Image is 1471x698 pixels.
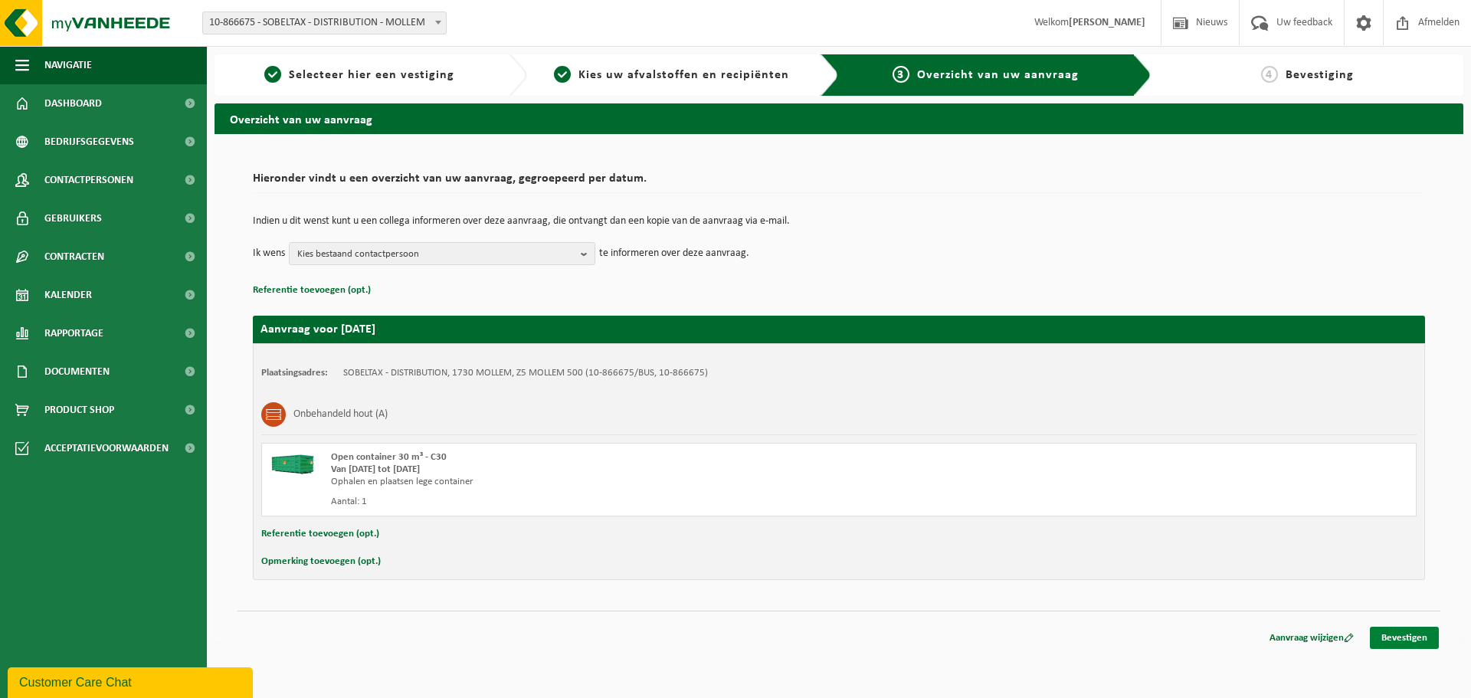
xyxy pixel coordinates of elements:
span: Contactpersonen [44,161,133,199]
div: Aantal: 1 [331,496,900,508]
p: Indien u dit wenst kunt u een collega informeren over deze aanvraag, die ontvangt dan een kopie v... [253,216,1425,227]
p: te informeren over deze aanvraag. [599,242,749,265]
button: Kies bestaand contactpersoon [289,242,595,265]
span: 10-866675 - SOBELTAX - DISTRIBUTION - MOLLEM [203,12,446,34]
td: SOBELTAX - DISTRIBUTION, 1730 MOLLEM, Z5 MOLLEM 500 (10-866675/BUS, 10-866675) [343,367,708,379]
span: Contracten [44,238,104,276]
span: Selecteer hier een vestiging [289,69,454,81]
strong: Aanvraag voor [DATE] [260,323,375,336]
span: Rapportage [44,314,103,352]
span: Navigatie [44,46,92,84]
span: Open container 30 m³ - C30 [331,452,447,462]
h2: Hieronder vindt u een overzicht van uw aanvraag, gegroepeerd per datum. [253,172,1425,193]
span: Acceptatievoorwaarden [44,429,169,467]
span: Bevestiging [1286,69,1354,81]
h3: Onbehandeld hout (A) [293,402,388,427]
span: 1 [264,66,281,83]
span: 3 [893,66,909,83]
span: 2 [554,66,571,83]
button: Referentie toevoegen (opt.) [253,280,371,300]
a: 2Kies uw afvalstoffen en recipiënten [535,66,809,84]
span: Kies bestaand contactpersoon [297,243,575,266]
a: Aanvraag wijzigen [1258,627,1365,649]
span: Kies uw afvalstoffen en recipiënten [578,69,789,81]
span: Overzicht van uw aanvraag [917,69,1079,81]
button: Opmerking toevoegen (opt.) [261,552,381,572]
a: Bevestigen [1370,627,1439,649]
button: Referentie toevoegen (opt.) [261,524,379,544]
span: Kalender [44,276,92,314]
strong: Plaatsingsadres: [261,368,328,378]
strong: [PERSON_NAME] [1069,17,1145,28]
strong: Van [DATE] tot [DATE] [331,464,420,474]
iframe: chat widget [8,664,256,698]
span: Gebruikers [44,199,102,238]
span: Dashboard [44,84,102,123]
h2: Overzicht van uw aanvraag [215,103,1463,133]
div: Ophalen en plaatsen lege container [331,476,900,488]
span: Product Shop [44,391,114,429]
span: 4 [1261,66,1278,83]
span: 10-866675 - SOBELTAX - DISTRIBUTION - MOLLEM [202,11,447,34]
span: Documenten [44,352,110,391]
img: HK-XC-30-GN-00.png [270,451,316,474]
span: Bedrijfsgegevens [44,123,134,161]
p: Ik wens [253,242,285,265]
a: 1Selecteer hier een vestiging [222,66,496,84]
